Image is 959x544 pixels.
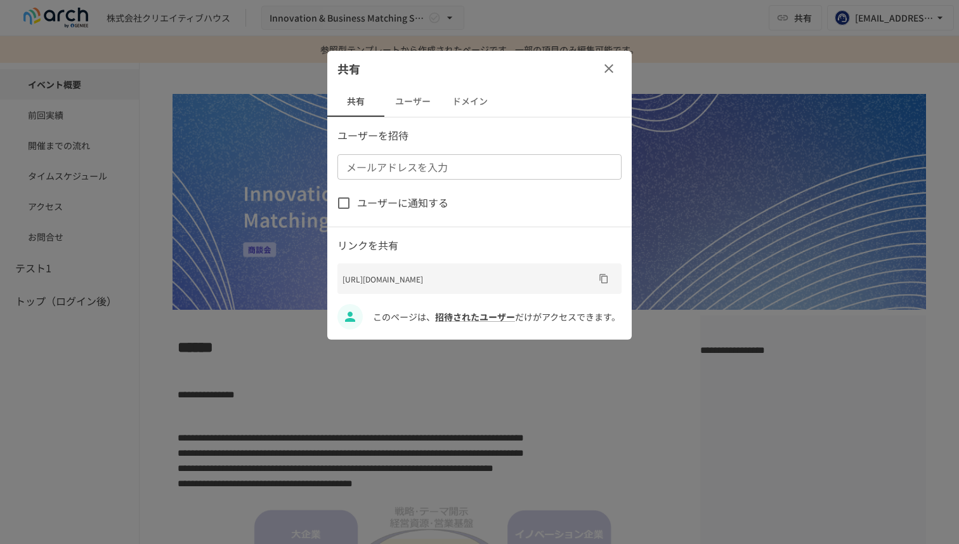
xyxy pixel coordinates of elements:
[441,86,499,117] button: ドメイン
[342,273,594,285] p: [URL][DOMAIN_NAME]
[384,86,441,117] button: ユーザー
[327,86,384,117] button: 共有
[594,269,614,289] button: URLをコピー
[337,237,622,254] p: リンクを共有
[435,310,515,323] a: 招待されたユーザー
[327,51,632,86] div: 共有
[373,310,622,324] p: このページは、 だけがアクセスできます。
[337,128,622,144] p: ユーザーを招待
[357,195,448,211] span: ユーザーに通知する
